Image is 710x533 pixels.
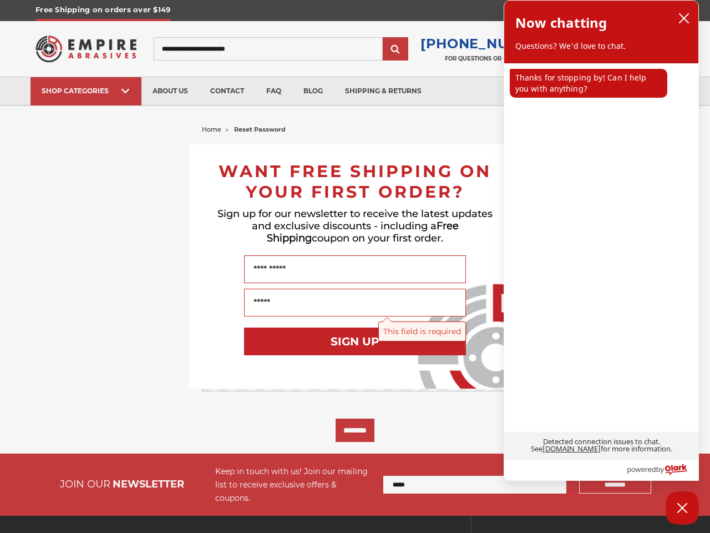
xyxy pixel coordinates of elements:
[666,491,699,525] button: Close Chatbox
[504,63,698,432] div: chat
[515,41,687,52] p: Questions? We'd love to chat.
[510,69,667,98] p: Thanks for stopping by! Can I help you with anything?
[244,328,466,355] button: SIGN UP
[627,462,656,476] span: powered
[627,460,698,480] a: Powered by Olark
[219,161,491,202] span: WANT FREE SHIPPING ON YOUR FIRST ORDER?
[656,462,664,476] span: by
[217,208,493,244] span: Sign up for our newsletter to receive the latest updates and exclusive discounts - including a co...
[267,220,459,244] span: Free Shipping
[675,10,693,27] button: close chatbox
[515,12,607,34] h2: Now chatting
[504,433,698,459] p: Detected connection issues to chat. See for more information.
[542,444,601,454] a: [DOMAIN_NAME]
